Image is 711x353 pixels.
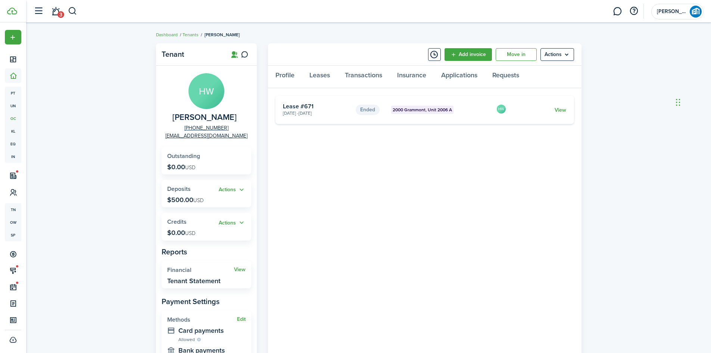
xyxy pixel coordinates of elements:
card-title: Lease #671 [283,103,350,110]
a: [EMAIL_ADDRESS][DOMAIN_NAME] [165,132,247,140]
button: Open menu [5,30,21,44]
p: $0.00 [167,163,196,171]
button: Open menu [540,48,574,61]
span: USD [185,164,196,171]
a: Insurance [390,66,434,88]
a: sp [5,229,21,241]
a: Notifications [49,2,63,21]
span: USD [185,229,196,237]
span: Henretta Williams [172,113,237,122]
span: Outstanding [167,152,200,160]
a: eq [5,137,21,150]
button: Open sidebar [31,4,46,18]
a: Add invoice [445,48,492,61]
button: Edit [237,316,246,322]
button: Open menu [219,219,246,227]
menu-btn: Actions [540,48,574,61]
a: Transactions [337,66,390,88]
img: TenantCloud [7,7,17,15]
button: Timeline [428,48,441,61]
status: Ended [356,105,380,115]
a: Profile [268,66,302,88]
a: [PHONE_NUMBER] [184,124,228,132]
a: Move in [496,48,537,61]
a: in [5,150,21,163]
a: Dashboard [156,31,178,38]
a: Requests [485,66,527,88]
span: [PERSON_NAME] [205,31,240,38]
avatar-text: HW [188,73,224,109]
p: $500.00 [167,196,204,204]
card-description: [DATE] - [DATE] [283,110,350,117]
img: Braud & Son Properties [690,6,702,18]
span: Allowed [178,336,195,343]
iframe: Chat Widget [674,84,711,120]
a: Tenants [183,31,199,38]
span: 3 [57,11,64,18]
button: Search [68,5,77,18]
span: Braud & Son Properties [657,9,687,14]
panel-main-subtitle: Reports [162,246,251,257]
button: Open resource center [627,5,640,18]
a: kl [5,125,21,137]
a: Applications [434,66,485,88]
button: Actions [219,219,246,227]
widget-stats-title: Financial [167,267,234,273]
a: Leases [302,66,337,88]
span: 2000 Grammont, Unit 2006 A [393,106,452,113]
button: Actions [219,186,246,194]
widget-stats-description: Tenant Statement [167,277,221,285]
span: USD [193,196,204,204]
a: View [234,267,246,273]
button: Open menu [219,186,246,194]
a: Messaging [610,2,624,21]
widget-stats-title: Methods [167,316,237,323]
a: tn [5,203,21,216]
span: Credits [167,217,187,226]
div: Drag [676,91,680,114]
a: pt [5,87,21,99]
a: un [5,99,21,112]
a: View [555,106,566,114]
span: Deposits [167,185,191,193]
p: $0.00 [167,229,196,236]
a: ow [5,216,21,229]
panel-main-subtitle: Payment Settings [162,296,251,307]
a: oc [5,112,21,125]
widget-stats-description: Card payments [178,327,246,334]
panel-main-title: Tenant [162,50,221,59]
